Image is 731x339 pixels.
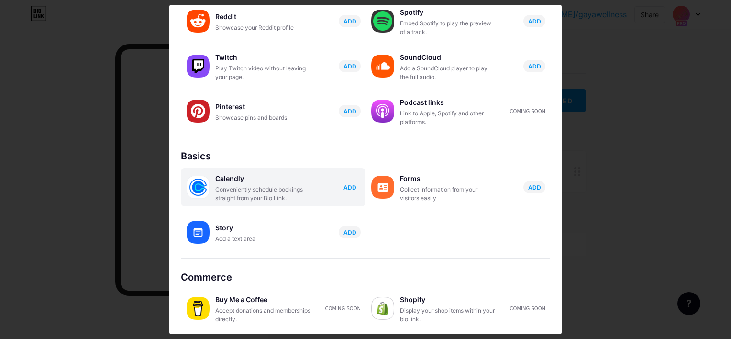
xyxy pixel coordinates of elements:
[343,17,356,25] span: ADD
[371,10,394,33] img: spotify
[400,172,496,185] div: Forms
[400,293,496,306] div: Shopify
[371,55,394,78] img: soundcloud
[339,105,361,117] button: ADD
[371,297,394,320] img: shopify
[528,17,541,25] span: ADD
[400,185,496,203] div: Collect information from your visitors easily
[187,10,210,33] img: reddit
[339,15,361,27] button: ADD
[215,23,311,32] div: Showcase your Reddit profile
[400,51,496,64] div: SoundCloud
[510,305,545,312] div: Coming soon
[187,176,210,199] img: calendly
[343,107,356,115] span: ADD
[187,100,210,123] img: pinterest
[187,221,210,244] img: story
[343,62,356,70] span: ADD
[215,185,311,203] div: Conveniently schedule bookings straight from your Bio Link.
[400,19,496,36] div: Embed Spotify to play the preview of a track.
[523,60,545,72] button: ADD
[523,15,545,27] button: ADD
[215,100,311,113] div: Pinterest
[187,55,210,78] img: twitch
[339,181,361,193] button: ADD
[343,228,356,237] span: ADD
[339,60,361,72] button: ADD
[215,172,311,185] div: Calendly
[528,183,541,192] span: ADD
[215,51,311,64] div: Twitch
[528,62,541,70] span: ADD
[215,235,311,243] div: Add a text area
[215,306,311,324] div: Accept donations and memberships directly.
[187,297,210,320] img: buymeacoffee
[371,176,394,199] img: forms
[400,306,496,324] div: Display your shop items within your bio link.
[181,270,550,284] div: Commerce
[343,183,356,192] span: ADD
[339,226,361,238] button: ADD
[510,108,545,115] div: Coming soon
[181,149,550,163] div: Basics
[523,181,545,193] button: ADD
[215,293,311,306] div: Buy Me a Coffee
[215,221,311,235] div: Story
[215,113,311,122] div: Showcase pins and boards
[400,96,496,109] div: Podcast links
[400,6,496,19] div: Spotify
[325,305,361,312] div: Coming soon
[215,64,311,81] div: Play Twitch video without leaving your page.
[215,10,311,23] div: Reddit
[400,109,496,126] div: Link to Apple, Spotify and other platforms.
[400,64,496,81] div: Add a SoundCloud player to play the full audio.
[371,100,394,123] img: podcastlinks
